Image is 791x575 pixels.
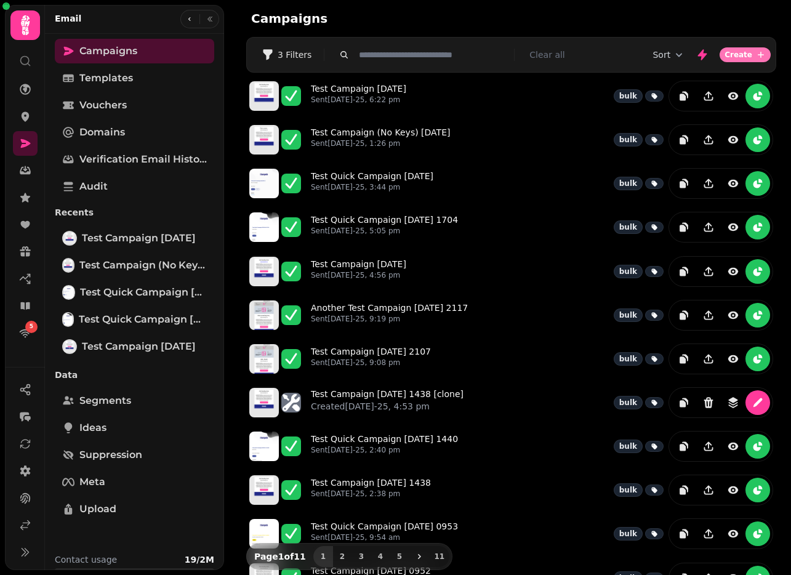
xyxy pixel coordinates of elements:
p: Sent [DATE]-25, 2:38 pm [311,489,431,499]
button: Sort [652,49,685,61]
button: view [721,521,745,546]
div: bulk [614,265,643,278]
img: Test Quick Campaign 2025-04-17 [63,286,74,299]
img: aHR0cHM6Ly9zdGFtcGVkZS1zZXJ2aWNlLXByb2QtdGVtcGxhdGUtcHJldmlld3MuczMuZXUtd2VzdC0xLmFtYXpvbmF3cy5jb... [249,344,279,374]
button: reports [745,478,770,502]
button: duplicate [672,347,696,371]
span: Test Quick Campaign [DATE] [80,285,207,300]
a: Test Campaign [DATE]Sent[DATE]-25, 4:56 pm [311,258,406,285]
h2: Campaigns [251,10,488,27]
span: 5 [395,553,404,560]
a: Test Campaign (No Keys) [DATE]Sent[DATE]-25, 1:26 pm [311,126,450,153]
button: Share campaign preview [696,303,721,328]
button: duplicate [672,259,696,284]
span: Test Campaign [DATE] [82,231,196,246]
img: aHR0cHM6Ly9zdGFtcGVkZS1zZXJ2aWNlLXByb2QtdGVtcGxhdGUtcHJldmlld3MuczMuZXUtd2VzdC0xLmFtYXpvbmF3cy5jb... [249,432,279,461]
button: Share campaign preview [696,215,721,239]
span: Test Campaign [DATE] [82,339,196,354]
button: view [721,478,745,502]
div: bulk [614,440,643,453]
span: Domains [79,125,125,140]
button: view [721,303,745,328]
button: duplicate [672,390,696,415]
button: 4 [371,546,390,567]
a: Vouchers [55,93,214,118]
button: view [721,259,745,284]
a: Test Quick Campaign [DATE] 0953Sent[DATE]-25, 9:54 am [311,520,458,547]
span: Campaigns [79,44,137,58]
div: bulk [614,177,643,190]
div: bulk [614,527,643,541]
img: Test Campaign 2025-03-13 [63,340,76,353]
button: next [409,546,430,567]
span: 5 [30,323,33,331]
a: Segments [55,388,214,413]
span: Vouchers [79,98,127,113]
a: Test Campaign 2025-07-07Test Campaign [DATE] [55,226,214,251]
button: duplicate [672,434,696,459]
img: aHR0cHM6Ly9zdGFtcGVkZS1zZXJ2aWNlLXByb2QtdGVtcGxhdGUtcHJldmlld3MuczMuZXUtd2VzdC0xLmFtYXpvbmF3cy5jb... [249,81,279,111]
p: Sent [DATE]-25, 1:26 pm [311,139,450,148]
button: duplicate [672,478,696,502]
button: Share campaign preview [696,521,721,546]
button: 3 [351,546,371,567]
button: Share campaign preview [696,434,721,459]
img: aHR0cHM6Ly9zdGFtcGVkZS1zZXJ2aWNlLXByb2QtdGVtcGxhdGUtcHJldmlld3MuczMuZXUtd2VzdC0xLmFtYXpvbmF3cy5jb... [249,519,279,549]
p: Created [DATE]-25, 4:53 pm [311,400,464,412]
button: view [721,171,745,196]
button: duplicate [672,215,696,239]
span: Templates [79,71,133,86]
span: 3 Filters [278,50,311,59]
button: Share campaign preview [696,171,721,196]
p: Recents [55,201,214,223]
a: Templates [55,66,214,90]
a: Upload [55,497,214,521]
a: Test Campaign [DATE] 1438 [clone]Created[DATE]-25, 4:53 pm [311,388,464,417]
button: reports [745,259,770,284]
p: Sent [DATE]-25, 3:44 pm [311,182,433,192]
button: Clear all [529,49,564,61]
a: Verification email history [55,147,214,172]
a: Ideas [55,416,214,440]
button: Share campaign preview [696,478,721,502]
img: Test Quick Campaign 2025-04-08 1704 [63,313,73,326]
div: bulk [614,133,643,147]
button: 11 [430,546,449,567]
button: Share campaign preview [696,127,721,152]
a: Test Campaign [DATE]Sent[DATE]-25, 6:22 pm [311,82,406,110]
button: duplicate [672,303,696,328]
div: bulk [614,89,643,103]
a: Domains [55,120,214,145]
span: Create [725,51,752,58]
a: Test Quick Campaign [DATE]Sent[DATE]-25, 3:44 pm [311,170,433,197]
a: Suppression [55,443,214,467]
a: Test Campaign [DATE] 2107Sent[DATE]-25, 9:08 pm [311,345,431,372]
a: Test Campaign 2025-03-13Test Campaign [DATE] [55,334,214,359]
button: reports [745,521,770,546]
button: duplicate [672,84,696,108]
p: Sent [DATE]-25, 5:05 pm [311,226,458,236]
img: aHR0cHM6Ly9zdGFtcGVkZS1zZXJ2aWNlLXByb2QtdGVtcGxhdGUtcHJldmlld3MuczMuZXUtd2VzdC0xLmFtYXpvbmF3cy5jb... [249,388,279,417]
span: 1 [318,553,328,560]
button: Share campaign preview [696,84,721,108]
a: Meta [55,470,214,494]
p: Page 1 of 11 [249,550,311,563]
button: 1 [313,546,333,567]
button: duplicate [672,521,696,546]
img: Test Campaign (No Keys) 2025-06-09 [63,259,73,271]
a: Campaigns [55,39,214,63]
button: reports [745,215,770,239]
p: Sent [DATE]-25, 9:54 am [311,533,458,542]
button: reports [745,303,770,328]
button: view [721,347,745,371]
p: Data [55,364,214,386]
span: Meta [79,475,105,489]
div: bulk [614,308,643,322]
a: Test Quick Campaign [DATE] 1440Sent[DATE]-25, 2:40 pm [311,433,458,460]
button: view [721,84,745,108]
h2: Email [55,12,81,25]
b: 19 / 2M [185,555,214,565]
a: Test Campaign (No Keys) 2025-06-09Test Campaign (No Keys) [DATE] [55,253,214,278]
img: aHR0cHM6Ly9zdGFtcGVkZS1zZXJ2aWNlLXByb2QtdGVtcGxhdGUtcHJldmlld3MuczMuZXUtd2VzdC0xLmFtYXpvbmF3cy5jb... [249,125,279,155]
span: 3 [356,553,366,560]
